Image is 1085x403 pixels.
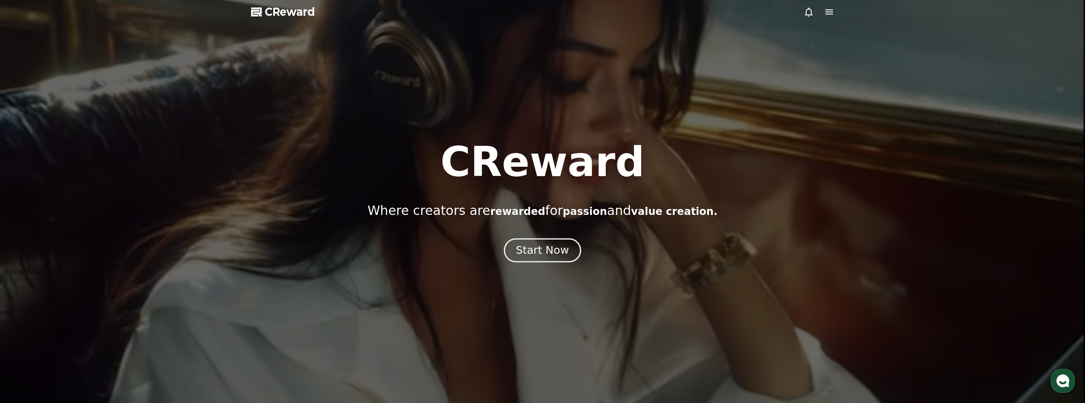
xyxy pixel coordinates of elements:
span: rewarded [490,206,545,217]
span: passion [563,206,607,217]
span: value creation. [631,206,718,217]
h1: CReward [440,142,645,183]
span: CReward [265,5,315,19]
span: Home [22,283,37,290]
a: CReward [251,5,315,19]
span: Messages [71,284,96,290]
a: Settings [110,270,164,292]
div: Start Now [516,243,569,258]
button: Start Now [504,238,581,262]
a: Start Now [506,247,579,255]
a: Home [3,270,56,292]
a: Messages [56,270,110,292]
p: Where creators are for and [367,203,718,218]
span: Settings [126,283,147,290]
